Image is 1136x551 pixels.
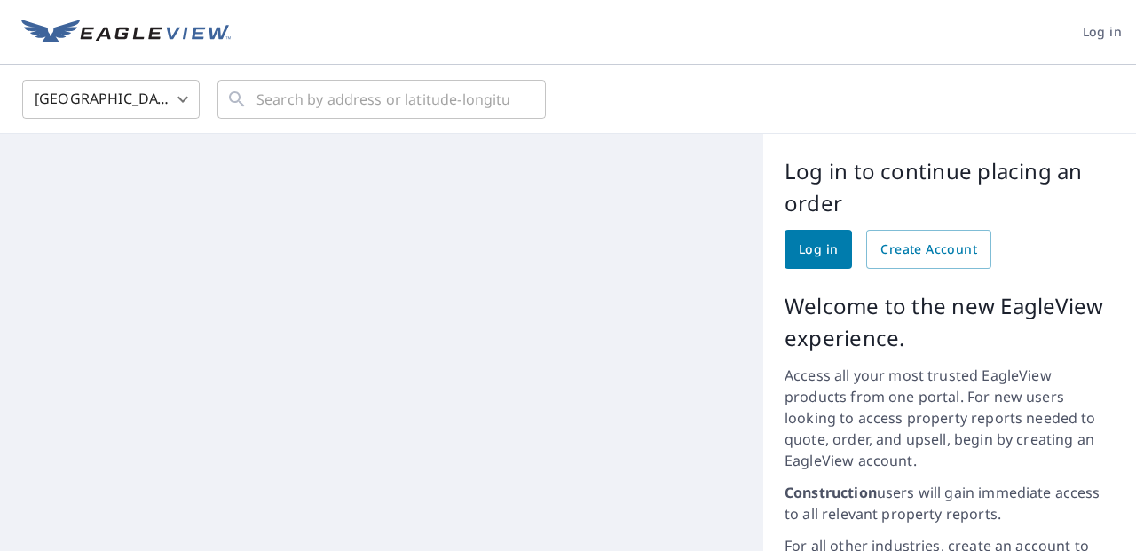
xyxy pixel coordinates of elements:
[880,239,977,261] span: Create Account
[785,365,1115,471] p: Access all your most trusted EagleView products from one portal. For new users looking to access ...
[785,483,877,502] strong: Construction
[799,239,838,261] span: Log in
[785,290,1115,354] p: Welcome to the new EagleView experience.
[22,75,200,124] div: [GEOGRAPHIC_DATA]
[1083,21,1122,43] span: Log in
[866,230,991,269] a: Create Account
[785,482,1115,524] p: users will gain immediate access to all relevant property reports.
[256,75,509,124] input: Search by address or latitude-longitude
[785,155,1115,219] p: Log in to continue placing an order
[785,230,852,269] a: Log in
[21,20,231,46] img: EV Logo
